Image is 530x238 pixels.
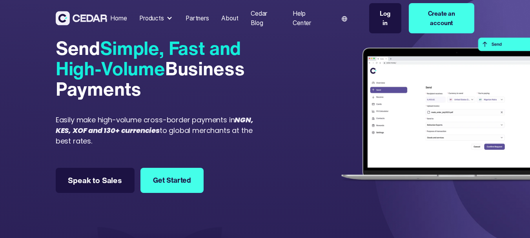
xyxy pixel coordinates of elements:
div: Products [139,14,164,23]
div: Log in [377,9,393,27]
div: About [221,14,238,23]
a: Cedar Blog [248,5,283,31]
div: Send Business Payments [56,38,262,99]
img: world icon [342,16,347,22]
a: Get Started [140,168,203,193]
div: Help Center [293,9,324,27]
span: Simple, Fast and High-Volume [56,34,241,82]
div: Easily make high-volume cross-border payments in to global merchants at the best rates. [56,114,262,146]
div: Cedar Blog [251,9,280,27]
a: Speak to Sales [56,168,135,193]
a: Partners [182,10,212,27]
a: About [218,10,241,27]
a: Home [107,10,130,27]
em: NGN, KES, XOF and 130+ currencies [56,115,253,135]
a: Help Center [290,5,328,31]
a: Log in [369,3,401,33]
div: Partners [186,14,209,23]
div: Home [110,14,127,23]
a: Create an account [409,3,475,33]
div: Products [136,11,176,26]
